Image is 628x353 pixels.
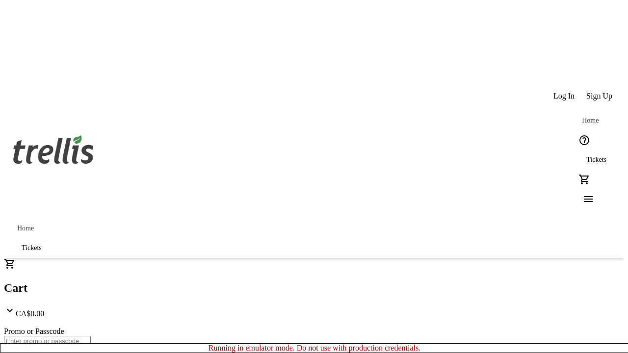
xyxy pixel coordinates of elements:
[575,150,618,170] a: Tickets
[586,92,612,101] span: Sign Up
[4,281,624,295] h2: Cart
[575,130,594,150] button: Help
[580,86,618,106] button: Sign Up
[4,336,91,346] input: Enter promo or passcode
[575,189,594,209] button: Menu
[4,258,624,318] div: CartCA$0.00
[10,125,97,174] img: Orient E2E Organization UIEZa78kOZ's Logo
[22,244,42,252] span: Tickets
[575,111,606,130] a: Home
[10,219,41,238] a: Home
[16,309,44,318] span: CA$0.00
[17,225,34,232] span: Home
[553,92,575,101] span: Log In
[582,117,599,125] span: Home
[4,327,64,335] label: Promo or Passcode
[575,170,594,189] button: Cart
[548,86,580,106] button: Log In
[10,238,53,258] a: Tickets
[586,156,606,164] span: Tickets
